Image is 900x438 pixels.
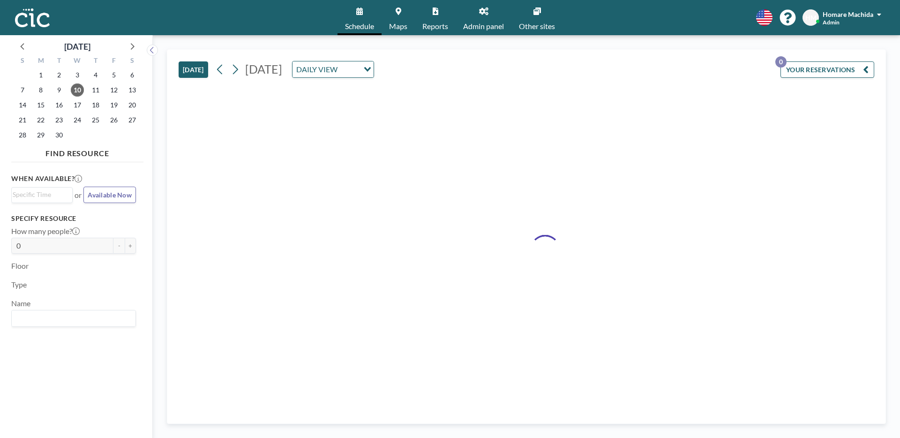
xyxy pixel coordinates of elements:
[88,191,132,199] span: Available Now
[823,19,840,26] span: Admin
[780,61,874,78] button: YOUR RESERVATIONS0
[32,55,50,68] div: M
[125,238,136,254] button: +
[89,68,102,82] span: Thursday, September 4, 2025
[11,261,29,271] label: Floor
[16,113,29,127] span: Sunday, September 21, 2025
[389,23,407,30] span: Maps
[11,145,143,158] h4: FIND RESOURCE
[11,280,27,289] label: Type
[113,238,125,254] button: -
[71,68,84,82] span: Wednesday, September 3, 2025
[805,14,817,22] span: HM
[89,113,102,127] span: Thursday, September 25, 2025
[13,312,130,325] input: Search for option
[52,68,66,82] span: Tuesday, September 2, 2025
[34,98,47,112] span: Monday, September 15, 2025
[126,98,139,112] span: Saturday, September 20, 2025
[126,113,139,127] span: Saturday, September 27, 2025
[123,55,141,68] div: S
[11,299,30,308] label: Name
[83,187,136,203] button: Available Now
[34,113,47,127] span: Monday, September 22, 2025
[34,68,47,82] span: Monday, September 1, 2025
[16,83,29,97] span: Sunday, September 7, 2025
[463,23,504,30] span: Admin panel
[823,10,873,18] span: Homare Machida
[71,113,84,127] span: Wednesday, September 24, 2025
[52,98,66,112] span: Tuesday, September 16, 2025
[126,83,139,97] span: Saturday, September 13, 2025
[107,113,120,127] span: Friday, September 26, 2025
[11,227,80,236] label: How many people?
[75,190,82,200] span: or
[292,61,374,77] div: Search for option
[71,98,84,112] span: Wednesday, September 17, 2025
[105,55,123,68] div: F
[16,128,29,142] span: Sunday, September 28, 2025
[15,8,50,27] img: organization-logo
[16,98,29,112] span: Sunday, September 14, 2025
[50,55,68,68] div: T
[34,83,47,97] span: Monday, September 8, 2025
[12,310,135,326] div: Search for option
[340,63,358,76] input: Search for option
[422,23,448,30] span: Reports
[52,83,66,97] span: Tuesday, September 9, 2025
[34,128,47,142] span: Monday, September 29, 2025
[12,188,72,202] div: Search for option
[14,55,32,68] div: S
[52,128,66,142] span: Tuesday, September 30, 2025
[89,83,102,97] span: Thursday, September 11, 2025
[107,68,120,82] span: Friday, September 5, 2025
[345,23,374,30] span: Schedule
[179,61,208,78] button: [DATE]
[519,23,555,30] span: Other sites
[294,63,339,76] span: DAILY VIEW
[89,98,102,112] span: Thursday, September 18, 2025
[86,55,105,68] div: T
[52,113,66,127] span: Tuesday, September 23, 2025
[11,214,136,223] h3: Specify resource
[126,68,139,82] span: Saturday, September 6, 2025
[775,56,787,68] p: 0
[245,62,282,76] span: [DATE]
[71,83,84,97] span: Wednesday, September 10, 2025
[107,98,120,112] span: Friday, September 19, 2025
[64,40,90,53] div: [DATE]
[107,83,120,97] span: Friday, September 12, 2025
[13,189,67,200] input: Search for option
[68,55,87,68] div: W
